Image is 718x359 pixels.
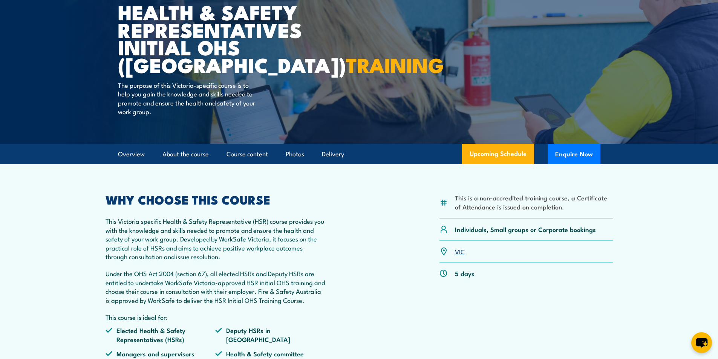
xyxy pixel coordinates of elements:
p: The purpose of this Victoria-specific course is to help you gain the knowledge and skills needed ... [118,81,256,116]
p: This course is ideal for: [106,313,326,321]
a: VIC [455,247,465,256]
h2: WHY CHOOSE THIS COURSE [106,194,326,205]
p: 5 days [455,269,475,278]
p: Under the OHS Act 2004 (section 67), all elected HSRs and Deputy HSRs are entitled to undertake W... [106,269,326,304]
strong: TRAINING [346,49,444,80]
a: Course content [227,144,268,164]
a: Upcoming Schedule [462,144,534,164]
a: Photos [286,144,304,164]
h1: Health & Safety Representatives Initial OHS ([GEOGRAPHIC_DATA]) [118,3,304,73]
li: This is a non-accredited training course, a Certificate of Attendance is issued on completion. [455,193,613,211]
li: Deputy HSRs in [GEOGRAPHIC_DATA] [215,326,325,344]
button: Enquire Now [548,144,600,164]
a: Overview [118,144,145,164]
a: About the course [162,144,209,164]
p: This Victoria specific Health & Safety Representative (HSR) course provides you with the knowledg... [106,217,326,261]
p: Individuals, Small groups or Corporate bookings [455,225,596,234]
button: chat-button [691,332,712,353]
a: Delivery [322,144,344,164]
li: Elected Health & Safety Representatives (HSRs) [106,326,216,344]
